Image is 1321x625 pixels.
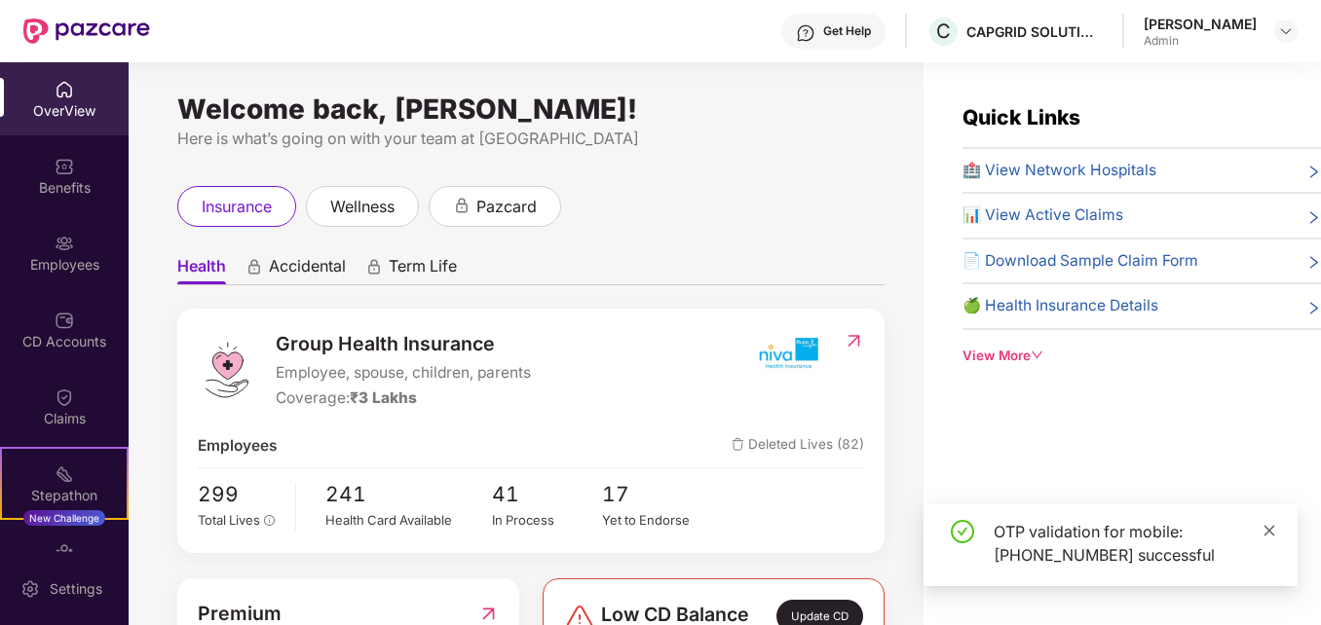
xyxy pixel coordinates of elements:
span: Accidental [269,256,346,284]
span: Deleted Lives (82) [732,434,864,458]
div: Stepathon [2,486,127,505]
img: svg+xml;base64,PHN2ZyBpZD0iQ0RfQWNjb3VudHMiIGRhdGEtbmFtZT0iQ0QgQWNjb3VudHMiIHhtbG5zPSJodHRwOi8vd3... [55,311,74,330]
div: Health Card Available [325,510,492,530]
div: OTP validation for mobile: [PHONE_NUMBER] successful [994,520,1274,567]
span: Term Life [389,256,457,284]
span: pazcard [476,195,537,219]
div: CAPGRID SOLUTIONS PRIVATE LIMITED [966,22,1103,41]
img: svg+xml;base64,PHN2ZyBpZD0iSGVscC0zMngzMiIgeG1sbnM9Imh0dHA6Ly93d3cudzMub3JnLzIwMDAvc3ZnIiB3aWR0aD... [796,23,815,43]
span: ₹3 Lakhs [350,388,417,407]
div: In Process [492,510,603,530]
img: RedirectIcon [844,331,864,350]
img: svg+xml;base64,PHN2ZyBpZD0iSG9tZSIgeG1sbnM9Imh0dHA6Ly93d3cudzMub3JnLzIwMDAvc3ZnIiB3aWR0aD0iMjAiIG... [55,80,74,99]
img: svg+xml;base64,PHN2ZyBpZD0iRHJvcGRvd24tMzJ4MzIiIHhtbG5zPSJodHRwOi8vd3d3LnczLm9yZy8yMDAwL3N2ZyIgd2... [1278,23,1294,39]
img: svg+xml;base64,PHN2ZyBpZD0iRW1wbG95ZWVzIiB4bWxucz0iaHR0cDovL3d3dy53My5vcmcvMjAwMC9zdmciIHdpZHRoPS... [55,234,74,253]
span: 17 [602,478,713,510]
div: animation [453,197,471,214]
img: New Pazcare Logo [23,18,150,44]
div: Here is what’s going on with your team at [GEOGRAPHIC_DATA] [177,127,885,151]
span: Group Health Insurance [276,329,531,359]
div: Coverage: [276,386,531,410]
img: deleteIcon [732,438,744,451]
div: Settings [44,579,108,599]
img: insurerIcon [751,329,824,378]
img: logo [198,341,256,399]
span: Employees [198,434,278,458]
div: Get Help [823,23,871,39]
div: animation [365,258,383,276]
span: down [1031,349,1044,362]
span: 📊 View Active Claims [962,203,1123,227]
span: C [936,19,951,43]
span: close [1263,524,1276,537]
span: insurance [202,195,272,219]
div: View More [962,346,1321,366]
img: svg+xml;base64,PHN2ZyBpZD0iRW5kb3JzZW1lbnRzIiB4bWxucz0iaHR0cDovL3d3dy53My5vcmcvMjAwMC9zdmciIHdpZH... [55,541,74,561]
div: New Challenge [23,510,105,526]
img: svg+xml;base64,PHN2ZyBpZD0iQmVuZWZpdHMiIHhtbG5zPSJodHRwOi8vd3d3LnczLm9yZy8yMDAwL3N2ZyIgd2lkdGg9Ij... [55,157,74,176]
span: 41 [492,478,603,510]
img: svg+xml;base64,PHN2ZyB4bWxucz0iaHR0cDovL3d3dy53My5vcmcvMjAwMC9zdmciIHdpZHRoPSIyMSIgaGVpZ2h0PSIyMC... [55,464,74,484]
div: [PERSON_NAME] [1144,15,1257,33]
span: 🍏 Health Insurance Details [962,294,1158,317]
span: Total Lives [198,512,260,528]
img: svg+xml;base64,PHN2ZyBpZD0iQ2xhaW0iIHhtbG5zPSJodHRwOi8vd3d3LnczLm9yZy8yMDAwL3N2ZyIgd2lkdGg9IjIwIi... [55,387,74,407]
img: svg+xml;base64,PHN2ZyBpZD0iU2V0dGluZy0yMHgyMCIgeG1sbnM9Imh0dHA6Ly93d3cudzMub3JnLzIwMDAvc3ZnIiB3aW... [20,579,40,599]
div: Yet to Endorse [602,510,713,530]
div: animation [245,258,263,276]
span: info-circle [264,515,276,527]
span: 299 [198,478,281,510]
div: Welcome back, [PERSON_NAME]! [177,101,885,117]
span: Quick Links [962,105,1080,129]
span: 241 [325,478,492,510]
div: Admin [1144,33,1257,49]
span: Employee, spouse, children, parents [276,361,531,385]
span: 📄 Download Sample Claim Form [962,249,1198,273]
span: 🏥 View Network Hospitals [962,159,1156,182]
span: check-circle [951,520,974,543]
span: Health [177,256,226,284]
span: wellness [330,195,395,219]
